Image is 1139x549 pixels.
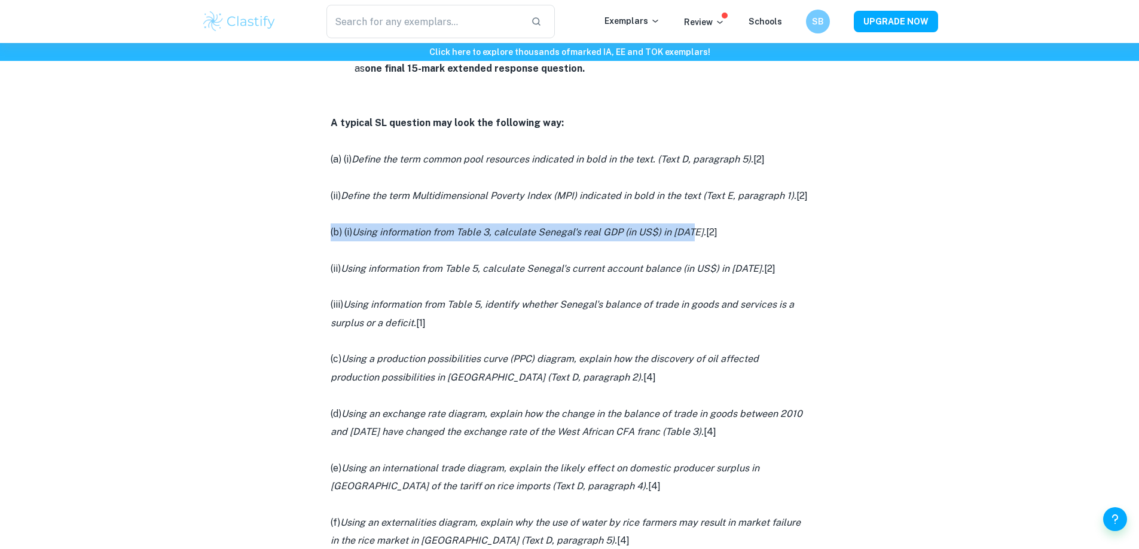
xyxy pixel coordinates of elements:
i: Using information from Table 5, identify whether Senegal's balance of trade in goods and services... [331,299,794,328]
i: Using a production possibilities curve (PPC) diagram, explain how the discovery of oil affected p... [331,353,759,382]
strong: one final 15-mark extended response question. [365,63,585,74]
i: Using information from Table 5, calculate Senegal's current account balance (in US$) in [DATE]. [341,263,764,274]
p: (e) [4] [331,459,809,496]
strong: A typical SL question may look the following way: [331,117,564,128]
p: (b) (i) [2] [331,223,809,241]
p: (c) [4] [331,350,809,387]
i: Using an exchange rate diagram, explain how the change in the balance of trade in goods between 2... [331,408,802,437]
h6: Click here to explore thousands of marked IA, EE and TOK exemplars ! [2,45,1137,59]
p: (d) [4] [331,405,809,441]
p: (a) (i) [2] [331,151,809,168]
button: SB [806,10,830,33]
i: Using information from Table 3, calculate Senegal's real GDP (in US$) in [DATE]. [352,226,706,238]
p: Exemplars [604,14,660,27]
a: Schools [749,17,782,26]
button: Help and Feedback [1103,507,1127,531]
input: Search for any exemplars... [326,5,522,38]
h6: SB [811,15,825,28]
img: Clastify logo [201,10,277,33]
p: (ii) [2] [331,187,809,205]
i: Define the term common pool resources indicated in bold in the text. (Text D, paragraph 5). [352,154,753,165]
i: Using an externalities diagram, explain why the use of water by rice farmers may result in market... [331,517,801,546]
p: (iii) [1] [331,296,809,332]
button: UPGRADE NOW [854,11,938,32]
p: Review [684,16,725,29]
i: Define the term Multidimensional Poverty Index (MPI) indicated in bold in the text (Text E, parag... [341,190,796,201]
i: Using an international trade diagram, explain the likely effect on domestic producer surplus in [... [331,462,759,492]
p: (ii) [2] [331,260,809,278]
